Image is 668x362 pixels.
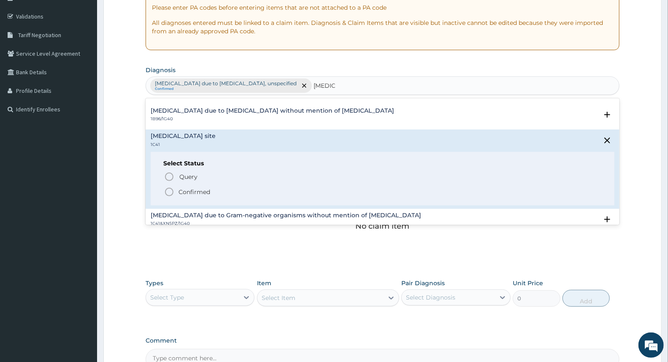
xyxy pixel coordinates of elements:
p: Confirmed [178,188,210,196]
p: 1C41 [151,142,216,148]
p: 1B96/1G40 [151,116,394,122]
p: 1C41&XN5PZ/1G40 [151,221,421,227]
h4: [MEDICAL_DATA] due to Gram-negative organisms without mention of [MEDICAL_DATA] [151,212,421,219]
span: We're online! [49,106,116,192]
label: Diagnosis [146,66,176,74]
i: open select status [602,110,612,120]
h4: [MEDICAL_DATA] site [151,133,216,139]
label: Comment [146,337,619,344]
p: No claim item [356,222,410,230]
h6: Select Status [163,160,602,167]
i: status option query [164,172,174,182]
div: Minimize live chat window [138,4,159,24]
small: Confirmed [155,87,297,91]
p: [MEDICAL_DATA] due to [MEDICAL_DATA], unspecified [155,80,297,87]
span: Tariff Negotiation [18,31,61,39]
label: Item [257,279,271,287]
span: Query [179,173,197,181]
div: Select Diagnosis [406,293,455,302]
h4: [MEDICAL_DATA] due to [MEDICAL_DATA] without mention of [MEDICAL_DATA] [151,108,394,114]
label: Pair Diagnosis [401,279,445,287]
img: d_794563401_company_1708531726252_794563401 [16,42,34,63]
span: remove selection option [300,82,308,89]
label: Types [146,280,163,287]
i: open select status [602,214,612,224]
button: Add [563,290,610,307]
i: close select status [602,135,612,146]
p: All diagnoses entered must be linked to a claim item. Diagnosis & Claim Items that are visible bu... [152,19,613,35]
textarea: Type your message and hit 'Enter' [4,230,161,260]
i: status option filled [164,187,174,197]
p: Please enter PA codes before entering items that are not attached to a PA code [152,3,613,12]
div: Chat with us now [44,47,142,58]
div: Select Type [150,293,184,302]
label: Unit Price [513,279,543,287]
